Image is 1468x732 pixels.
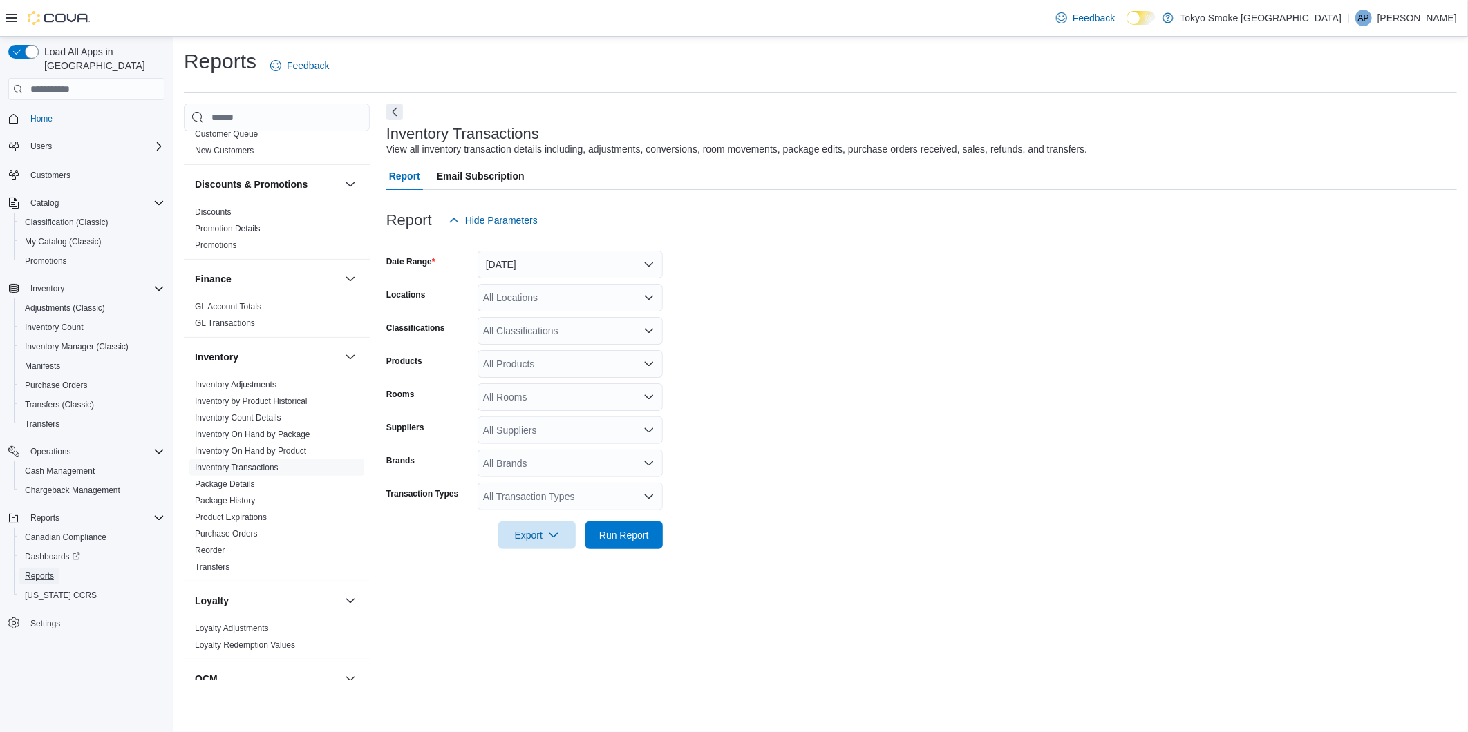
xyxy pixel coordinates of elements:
[184,620,370,659] div: Loyalty
[195,624,269,633] a: Loyalty Adjustments
[19,214,164,231] span: Classification (Classic)
[386,322,445,334] label: Classifications
[643,392,655,403] button: Open list of options
[25,195,164,211] span: Catalog
[19,416,164,432] span: Transfers
[195,128,258,139] span: Customer Queue
[14,356,170,376] button: Manifests
[14,547,170,566] a: Dashboards
[14,481,170,500] button: Chargeback Management
[184,204,370,259] div: Discounts & Promotions
[195,594,229,608] h3: Loyalty
[3,508,170,528] button: Reports
[19,233,164,250] span: My Catalog (Classic)
[19,233,107,250] a: My Catalog (Classic)
[3,108,170,128] button: Home
[195,412,281,423] span: Inventory Count Details
[14,213,170,232] button: Classification (Classic)
[3,137,170,156] button: Users
[195,545,225,556] span: Reorder
[1358,10,1369,26] span: AP
[195,546,225,555] a: Reorder
[195,413,281,423] a: Inventory Count Details
[195,145,254,156] span: New Customers
[386,212,432,229] h3: Report
[287,59,329,73] span: Feedback
[25,217,109,228] span: Classification (Classic)
[342,593,359,609] button: Loyalty
[342,349,359,365] button: Inventory
[386,389,415,400] label: Rooms
[19,529,112,546] a: Canadian Compliance
[195,129,258,139] a: Customer Queue
[195,512,267,523] span: Product Expirations
[25,418,59,430] span: Transfers
[19,358,164,374] span: Manifests
[14,298,170,318] button: Adjustments (Classic)
[19,377,93,394] a: Purchase Orders
[19,416,65,432] a: Transfers
[1180,10,1342,26] p: Tokyo Smoke [GEOGRAPHIC_DATA]
[25,399,94,410] span: Transfers (Classic)
[8,103,164,669] nav: Complex example
[14,414,170,434] button: Transfers
[14,232,170,251] button: My Catalog (Classic)
[14,395,170,414] button: Transfers (Classic)
[25,590,97,601] span: [US_STATE] CCRS
[19,300,111,316] a: Adjustments (Classic)
[19,338,134,355] a: Inventory Manager (Classic)
[1355,10,1372,26] div: Ankit Patel
[19,482,126,499] a: Chargeback Management
[19,319,89,336] a: Inventory Count
[25,570,54,581] span: Reports
[19,587,164,604] span: Washington CCRS
[195,640,295,650] a: Loyalty Redemption Values
[195,380,276,389] a: Inventory Adjustments
[195,430,310,439] a: Inventory On Hand by Package
[19,463,164,479] span: Cash Management
[643,358,655,369] button: Open list of options
[30,113,53,124] span: Home
[14,566,170,586] button: Reports
[643,491,655,502] button: Open list of options
[14,461,170,481] button: Cash Management
[25,138,57,155] button: Users
[386,488,458,499] label: Transaction Types
[195,639,295,651] span: Loyalty Redemption Values
[25,302,105,314] span: Adjustments (Classic)
[195,396,308,406] a: Inventory by Product Historical
[3,279,170,298] button: Inventory
[643,325,655,336] button: Open list of options
[19,463,100,479] a: Cash Management
[184,376,370,581] div: Inventory
[3,164,170,184] button: Customers
[25,360,60,372] span: Manifests
[25,485,120,496] span: Chargeback Management
[195,463,279,472] a: Inventory Transactions
[19,587,102,604] a: [US_STATE] CCRS
[25,341,129,352] span: Inventory Manager (Classic)
[25,280,70,297] button: Inventory
[195,379,276,390] span: Inventory Adjustments
[195,301,261,312] span: GL Account Totals
[195,224,261,233] a: Promotion Details
[19,377,164,394] span: Purchase Orders
[195,594,339,608] button: Loyalty
[25,443,77,460] button: Operations
[195,350,238,364] h3: Inventory
[342,176,359,193] button: Discounts & Promotions
[195,529,258,539] a: Purchase Orders
[25,166,164,183] span: Customers
[195,479,255,489] a: Package Details
[386,356,422,367] label: Products
[195,445,306,456] span: Inventory On Hand by Product
[19,253,164,269] span: Promotions
[19,214,114,231] a: Classification (Classic)
[386,142,1087,157] div: View all inventory transaction details including, adjustments, conversions, room movements, packa...
[30,618,60,629] span: Settings
[643,458,655,469] button: Open list of options
[184,298,370,337] div: Finance
[443,206,543,234] button: Hide Parameters
[195,240,237,251] span: Promotions
[19,482,164,499] span: Chargeback Management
